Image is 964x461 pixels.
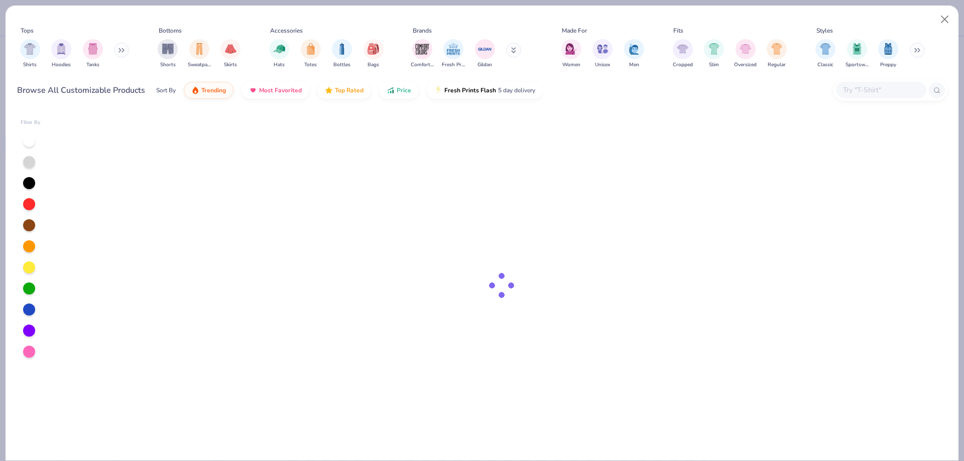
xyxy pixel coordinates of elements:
[301,39,321,69] div: filter for Totes
[158,39,178,69] div: filter for Shorts
[846,39,869,69] button: filter button
[562,61,580,69] span: Women
[194,43,205,55] img: Sweatpants Image
[434,86,442,94] img: flash.gif
[852,43,863,55] img: Sportswear Image
[364,39,384,69] div: filter for Bags
[820,43,831,55] img: Classic Image
[270,26,303,35] div: Accessories
[842,84,919,96] input: Try "T-Shirt"
[160,61,176,69] span: Shorts
[21,119,41,126] div: Filter By
[629,61,639,69] span: Men
[249,86,257,94] img: most_fav.gif
[477,61,492,69] span: Gildan
[734,39,757,69] button: filter button
[444,86,496,94] span: Fresh Prints Flash
[333,61,350,69] span: Bottles
[368,43,379,55] img: Bags Image
[740,43,751,55] img: Oversized Image
[269,39,289,69] div: filter for Hats
[771,43,783,55] img: Regular Image
[498,85,535,96] span: 5 day delivery
[332,39,352,69] button: filter button
[24,43,36,55] img: Shirts Image
[709,61,719,69] span: Slim
[368,61,379,69] span: Bags
[259,86,302,94] span: Most Favorited
[442,39,465,69] button: filter button
[734,61,757,69] span: Oversized
[815,39,835,69] button: filter button
[442,39,465,69] div: filter for Fresh Prints
[269,39,289,69] button: filter button
[817,61,833,69] span: Classic
[592,39,613,69] button: filter button
[242,82,309,99] button: Most Favorited
[411,39,434,69] button: filter button
[846,61,869,69] span: Sportswear
[274,61,285,69] span: Hats
[880,61,896,69] span: Preppy
[21,26,34,35] div: Tops
[677,43,688,55] img: Cropped Image
[816,26,833,35] div: Styles
[624,39,644,69] div: filter for Men
[86,61,99,69] span: Tanks
[188,39,211,69] button: filter button
[304,61,317,69] span: Totes
[87,43,98,55] img: Tanks Image
[225,43,236,55] img: Skirts Image
[191,86,199,94] img: trending.gif
[734,39,757,69] div: filter for Oversized
[673,61,693,69] span: Cropped
[411,61,434,69] span: Comfort Colors
[708,43,719,55] img: Slim Image
[220,39,240,69] div: filter for Skirts
[442,61,465,69] span: Fresh Prints
[224,61,237,69] span: Skirts
[188,39,211,69] div: filter for Sweatpants
[301,39,321,69] button: filter button
[475,39,495,69] div: filter for Gildan
[335,86,364,94] span: Top Rated
[51,39,71,69] button: filter button
[595,61,610,69] span: Unisex
[427,82,543,99] button: Fresh Prints Flash5 day delivery
[592,39,613,69] div: filter for Unisex
[883,43,894,55] img: Preppy Image
[325,86,333,94] img: TopRated.gif
[397,86,411,94] span: Price
[83,39,103,69] button: filter button
[83,39,103,69] div: filter for Tanks
[220,39,240,69] button: filter button
[562,26,587,35] div: Made For
[815,39,835,69] div: filter for Classic
[673,39,693,69] button: filter button
[446,42,461,57] img: Fresh Prints Image
[878,39,898,69] div: filter for Preppy
[201,86,226,94] span: Trending
[629,43,640,55] img: Men Image
[767,39,787,69] div: filter for Regular
[597,43,609,55] img: Unisex Image
[156,86,176,95] div: Sort By
[624,39,644,69] button: filter button
[364,39,384,69] button: filter button
[768,61,786,69] span: Regular
[20,39,40,69] button: filter button
[379,82,419,99] button: Price
[561,39,581,69] button: filter button
[935,10,954,29] button: Close
[336,43,347,55] img: Bottles Image
[162,43,174,55] img: Shorts Image
[305,43,316,55] img: Totes Image
[477,42,493,57] img: Gildan Image
[673,39,693,69] div: filter for Cropped
[475,39,495,69] button: filter button
[56,43,67,55] img: Hoodies Image
[52,61,71,69] span: Hoodies
[413,26,432,35] div: Brands
[317,82,371,99] button: Top Rated
[415,42,430,57] img: Comfort Colors Image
